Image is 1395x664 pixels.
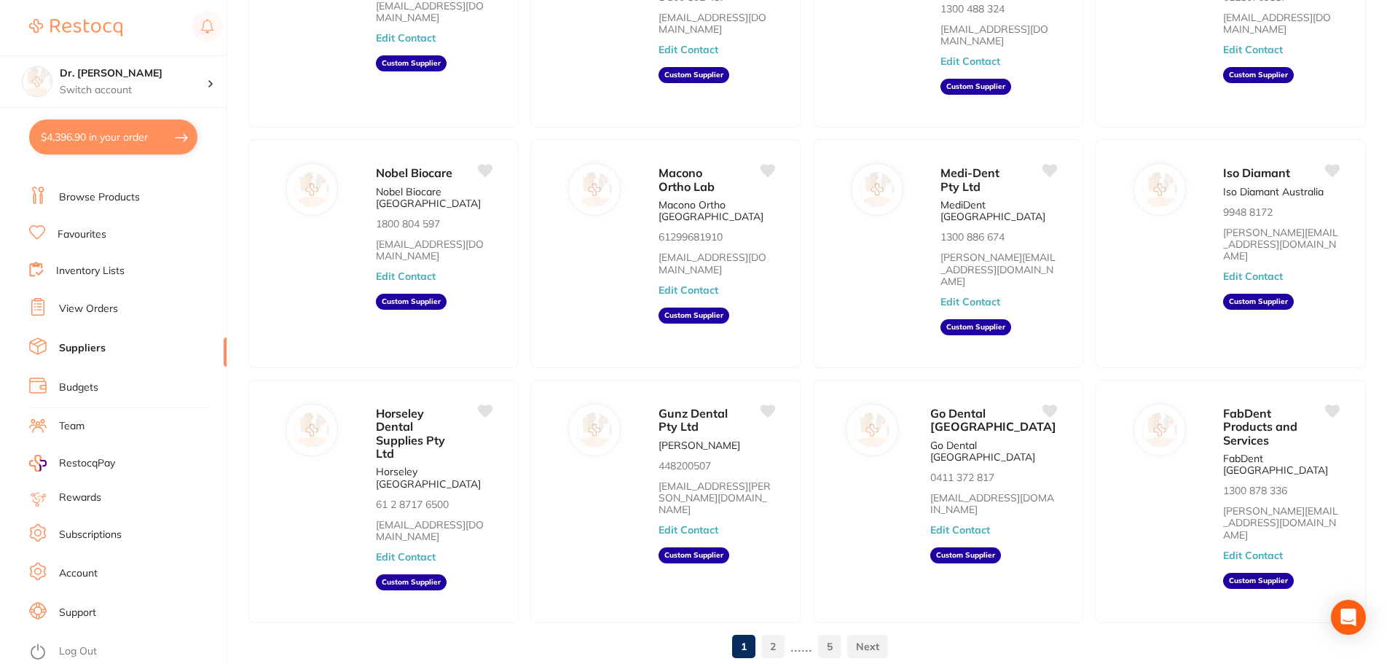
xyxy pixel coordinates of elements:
[1142,413,1177,448] img: FabDent Products and Services
[659,406,728,434] span: Gunz Dental Pty Ltd
[659,524,718,536] button: Edit Contact
[376,499,449,510] p: 61 2 8717 6500
[60,83,207,98] p: Switch account
[376,218,440,230] p: 1800 804 597
[940,319,1011,335] aside: Custom Supplier
[940,165,999,193] span: Medi-Dent Pty Ltd
[376,186,492,209] p: Nobel Biocare [GEOGRAPHIC_DATA]
[930,547,1001,563] aside: Custom Supplier
[1223,67,1294,83] aside: Custom Supplier
[659,12,774,35] a: [EMAIL_ADDRESS][DOMAIN_NAME]
[659,308,729,324] aside: Custom Supplier
[1223,573,1294,589] aside: Custom Supplier
[930,406,1056,434] span: Go Dental [GEOGRAPHIC_DATA]
[29,455,115,472] a: RestocqPay
[659,199,774,222] p: Macono Ortho [GEOGRAPHIC_DATA]
[940,55,1000,67] button: Edit Contact
[376,466,492,489] p: Horseley [GEOGRAPHIC_DATA]
[659,460,711,472] p: 448200507
[659,165,715,193] span: Macono Ortho Lab
[930,524,990,536] button: Edit Contact
[29,11,122,44] a: Restocq Logo
[940,23,1056,47] a: [EMAIL_ADDRESS][DOMAIN_NAME]
[59,190,140,205] a: Browse Products
[1223,227,1339,262] a: [PERSON_NAME][EMAIL_ADDRESS][DOMAIN_NAME]
[59,456,115,471] span: RestocqPay
[577,173,612,208] img: Macono Ortho Lab
[940,3,1005,15] p: 1300 488 324
[59,380,98,395] a: Budgets
[56,264,125,278] a: Inventory Lists
[1223,453,1339,476] p: FabDent [GEOGRAPHIC_DATA]
[930,440,1056,463] p: Go Dental [GEOGRAPHIC_DATA]
[59,302,118,316] a: View Orders
[732,632,755,661] a: 1
[854,413,889,448] img: Go Dental NSW
[659,231,723,243] p: 61299681910
[659,251,774,275] a: [EMAIL_ADDRESS][DOMAIN_NAME]
[659,44,718,55] button: Edit Contact
[761,632,785,661] a: 2
[376,574,447,590] aside: Custom Supplier
[790,638,812,655] p: ......
[29,120,197,155] button: $4,396.90 in your order
[1223,406,1297,448] span: FabDent Products and Services
[659,67,729,83] aside: Custom Supplier
[1223,294,1294,310] aside: Custom Supplier
[659,480,774,515] a: [EMAIL_ADDRESS][PERSON_NAME][DOMAIN_NAME]
[818,632,841,661] a: 5
[1331,600,1366,635] div: Open Intercom Messenger
[59,528,122,542] a: Subscriptions
[1223,206,1273,218] p: 9948 8172
[1223,12,1339,35] a: [EMAIL_ADDRESS][DOMAIN_NAME]
[59,606,96,620] a: Support
[23,67,52,96] img: Dr. Kim Carr
[1223,44,1283,55] button: Edit Contact
[1223,550,1283,561] button: Edit Contact
[376,551,436,563] button: Edit Contact
[59,644,97,659] a: Log Out
[940,251,1056,286] a: [PERSON_NAME][EMAIL_ADDRESS][DOMAIN_NAME]
[59,341,106,356] a: Suppliers
[940,199,1056,222] p: MediDent [GEOGRAPHIC_DATA]
[1223,270,1283,282] button: Edit Contact
[59,566,98,581] a: Account
[376,294,447,310] aside: Custom Supplier
[940,296,1000,308] button: Edit Contact
[1223,505,1339,540] a: [PERSON_NAME][EMAIL_ADDRESS][DOMAIN_NAME]
[860,173,895,208] img: Medi-Dent Pty Ltd
[930,492,1056,515] a: [EMAIL_ADDRESS][DOMAIN_NAME]
[940,231,1005,243] p: 1300 886 674
[59,419,85,434] a: Team
[930,472,994,483] p: 0411 372 817
[577,413,612,448] img: Gunz Dental Pty Ltd
[1223,485,1287,496] p: 1300 878 336
[295,413,330,448] img: Horseley Dental Supplies Pty Ltd
[376,406,445,461] span: Horseley Dental Supplies Pty Ltd
[659,440,740,451] p: [PERSON_NAME]
[376,270,436,282] button: Edit Contact
[29,455,47,472] img: RestocqPay
[376,238,492,262] a: [EMAIL_ADDRESS][DOMAIN_NAME]
[58,227,106,242] a: Favourites
[940,79,1011,95] aside: Custom Supplier
[59,491,101,505] a: Rewards
[376,519,492,542] a: [EMAIL_ADDRESS][DOMAIN_NAME]
[29,641,222,664] button: Log Out
[1142,173,1177,208] img: Iso Diamant
[659,284,718,296] button: Edit Contact
[29,19,122,36] img: Restocq Logo
[376,32,436,44] button: Edit Contact
[376,165,452,180] span: Nobel Biocare
[1223,186,1324,198] p: Iso Diamant Australia
[659,547,729,563] aside: Custom Supplier
[295,173,330,208] img: Nobel Biocare
[60,66,207,81] h4: Dr. Kim Carr
[1223,165,1290,180] span: Iso Diamant
[376,55,447,71] aside: Custom Supplier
